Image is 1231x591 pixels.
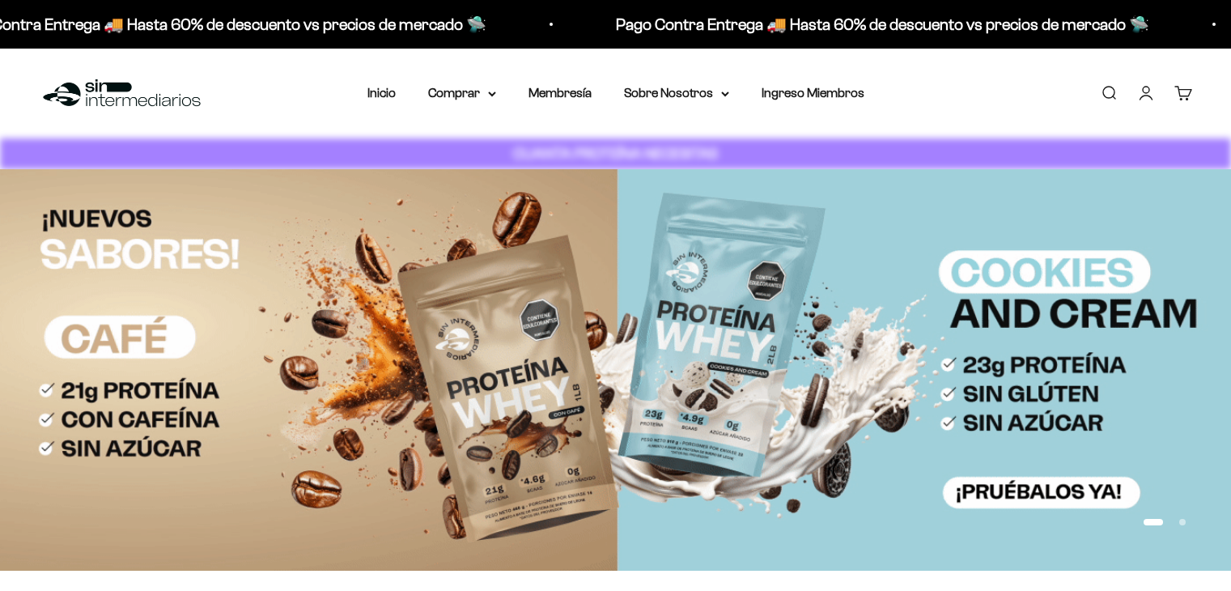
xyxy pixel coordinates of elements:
[367,86,396,100] a: Inicio
[762,86,864,100] a: Ingreso Miembros
[528,86,592,100] a: Membresía
[428,83,496,104] summary: Comprar
[608,11,1141,37] p: Pago Contra Entrega 🚚 Hasta 60% de descuento vs precios de mercado 🛸
[624,83,729,104] summary: Sobre Nosotros
[513,145,718,162] strong: CUANTA PROTEÍNA NECESITAS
